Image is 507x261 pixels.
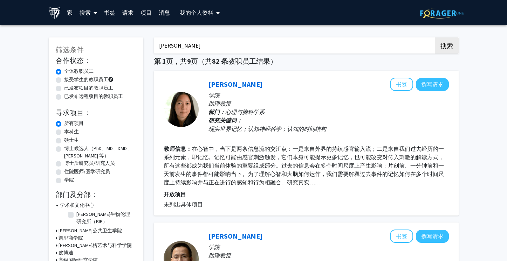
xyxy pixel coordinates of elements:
[225,108,265,115] font: 心理与脑科学系
[208,92,220,99] font: 学院
[396,81,407,88] font: 书签
[208,117,242,124] font: 研究关键词：
[421,233,444,240] font: 撰写请求
[137,0,155,25] a: 项目
[420,8,464,19] img: ForagerOne 标志
[166,57,173,65] font: 页
[63,0,76,25] a: 家
[390,230,413,243] button: 将陈莉添加到书签
[390,78,413,91] button: 将 Janice Chen 添加到书签
[119,0,137,25] a: 请求
[154,37,429,54] input: 搜索关键词
[64,68,94,74] font: 全体教职员工
[67,9,73,16] font: 家
[180,9,191,16] font: 我的
[155,0,173,25] a: 消息
[159,9,170,16] font: 消息
[49,7,61,19] img: 约翰霍普金斯大学标志
[208,100,231,107] font: 助理教授
[64,93,123,99] font: 已发布远程项目的教职员工
[64,85,113,91] font: 已发布项目的教职员工
[191,9,213,16] font: 个人资料
[56,45,84,54] font: 筛选条件
[187,57,191,65] font: 9
[208,252,231,259] font: 助理教授
[59,242,132,248] font: [PERSON_NAME]格艺术与科学学院
[164,191,186,198] font: 开放项目
[122,9,133,16] font: 请求
[80,9,91,16] font: 搜索
[416,230,449,243] button: 撰写请求给陈莉
[416,78,449,91] button: 向 Janice Chen 撰写请求
[440,42,453,50] font: 搜索
[104,9,115,16] font: 书签
[435,37,459,54] button: 搜索
[64,160,115,166] font: 博士后研究员/研究人员
[64,145,132,159] font: 博士候选人（PhD、MD、DMD、[PERSON_NAME] 等）
[76,211,130,225] font: [PERSON_NAME]生物伦理研究所（BIB）
[101,0,119,25] a: 书签
[212,57,228,65] font: 82 条
[59,235,83,241] font: 凯里商学院
[191,57,212,65] font: 页（共
[56,56,91,65] font: 合作状态：
[56,108,91,117] font: 寻求项目：
[141,9,152,16] font: 项目
[64,137,79,143] font: 硕士生
[59,249,73,256] font: 皮博迪
[64,177,74,183] font: 学院
[208,244,220,251] font: 学院
[164,145,192,152] font: 教师信息：
[208,125,326,132] font: 现实世界记忆；认知神经科学；认知的时间结构
[421,81,444,88] font: 撰写请求
[64,76,108,83] font: 接受学生的教职员工
[396,233,407,240] font: 书签
[64,120,84,126] font: 所有项目
[208,80,262,89] a: [PERSON_NAME]
[59,227,122,234] font: [PERSON_NAME]公共卫生学院
[208,232,262,240] a: [PERSON_NAME]
[208,108,225,115] font: 部门：
[228,57,277,65] font: 教职员工结果）
[5,230,30,256] iframe: 聊天
[173,57,187,65] font: ，共
[64,128,79,135] font: 本科生
[164,201,203,208] font: 未列出具体项目
[164,145,444,186] font: 在心智中，当下是两条信息流的交汇点：一是来自外界的持续感官输入流；二是来自我们过去经历的一系列元素，即记忆。记忆可能由感官刺激触发，它们本身可能提示更多记忆，也可能改变对传入刺激的解读方式，所有...
[60,202,94,208] font: 学术和文化中心
[154,57,166,65] font: 第 1
[56,190,98,199] font: 部门及分部：
[64,168,110,175] font: 住院医师/医学研究员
